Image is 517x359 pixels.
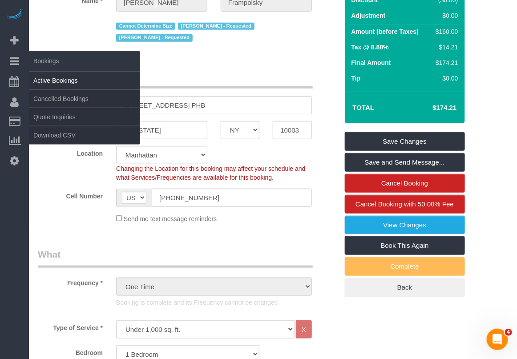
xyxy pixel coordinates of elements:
[351,27,419,36] label: Amount (before Taxes)
[31,345,109,357] label: Bedroom
[345,195,465,214] a: Cancel Booking with 50.00% Fee
[29,126,140,144] a: Download CSV
[29,90,140,108] a: Cancelled Bookings
[432,27,458,36] div: $160.00
[29,71,140,145] ul: Bookings
[345,278,465,297] a: Back
[345,236,465,255] a: Book This Again
[31,275,109,287] label: Frequency *
[505,329,512,336] span: 4
[38,248,313,268] legend: What
[31,320,109,332] label: Type of Service *
[345,174,465,193] a: Cancel Booking
[38,69,313,89] legend: Where
[116,121,207,139] input: City
[353,104,375,111] strong: Total
[351,43,389,52] label: Tax @ 8.88%
[116,165,305,181] span: Changing the Location for this booking may affect your schedule and what Services/Frequencies are...
[273,121,311,139] input: Zip Code
[116,34,192,41] span: [PERSON_NAME] - Requested
[116,298,312,307] p: Booking is complete and its Frequency cannot be changed
[178,23,254,30] span: [PERSON_NAME] - Requested
[351,11,386,20] label: Adjustment
[355,200,454,208] span: Cancel Booking with 50.00% Fee
[351,58,391,67] label: Final Amount
[432,58,458,67] div: $174.21
[5,9,23,21] img: Automaid Logo
[432,74,458,83] div: $0.00
[345,132,465,151] a: Save Changes
[351,74,361,83] label: Tip
[31,146,109,158] label: Location
[345,216,465,234] a: View Changes
[432,11,458,20] div: $0.00
[432,43,458,52] div: $14.21
[487,329,508,350] iframe: Intercom live chat
[406,104,456,112] h4: $174.21
[152,189,312,207] input: Cell Number
[116,23,175,30] span: Cannot Determine Size
[29,72,140,89] a: Active Bookings
[29,51,140,71] span: Bookings
[124,215,217,222] span: Send me text message reminders
[29,108,140,126] a: Quote Inquiries
[31,189,109,201] label: Cell Number
[345,153,465,172] a: Save and Send Message...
